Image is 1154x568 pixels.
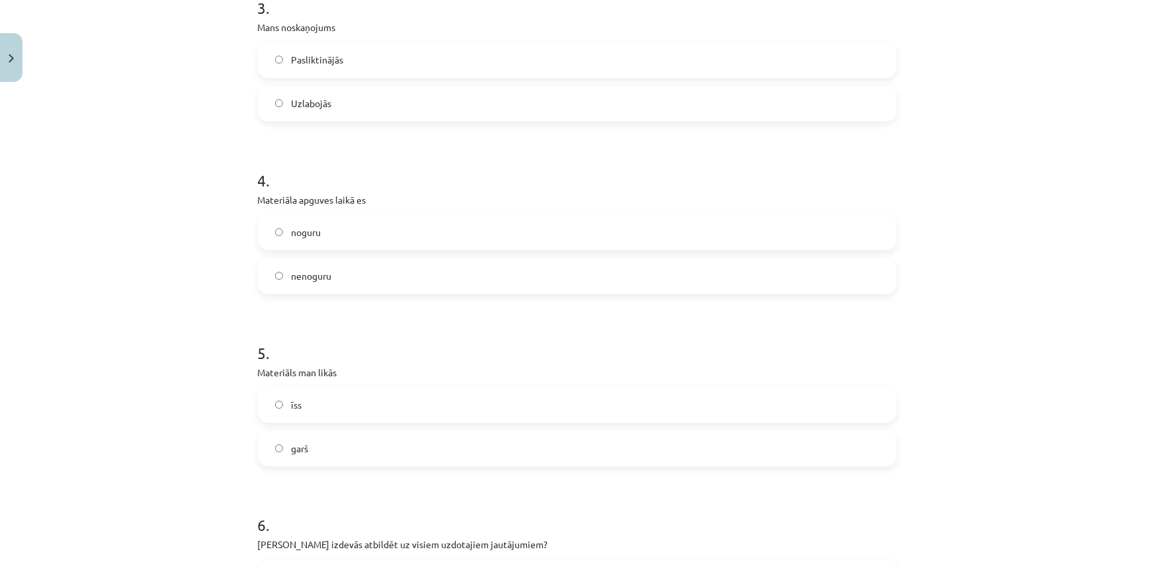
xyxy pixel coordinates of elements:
[275,272,284,280] input: nenoguru
[258,493,897,534] h1: 6 .
[275,56,284,64] input: Pasliktinājās
[291,225,321,239] span: noguru
[258,366,897,380] p: Materiāls man likās
[291,53,343,67] span: Pasliktinājās
[291,398,302,412] span: īss
[275,228,284,237] input: noguru
[9,54,14,63] img: icon-close-lesson-0947bae3869378f0d4975bcd49f059093ad1ed9edebbc8119c70593378902aed.svg
[258,538,897,552] p: [PERSON_NAME] izdevās atbildēt uz visiem uzdotajiem jautājumiem?
[275,99,284,108] input: Uzlabojās
[258,321,897,362] h1: 5 .
[275,444,284,453] input: garš
[291,97,331,110] span: Uzlabojās
[258,148,897,189] h1: 4 .
[258,20,897,34] p: Mans noskaņojums
[291,442,308,456] span: garš
[258,193,897,207] p: Materiāla apguves laikā es
[291,269,331,283] span: nenoguru
[275,401,284,409] input: īss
